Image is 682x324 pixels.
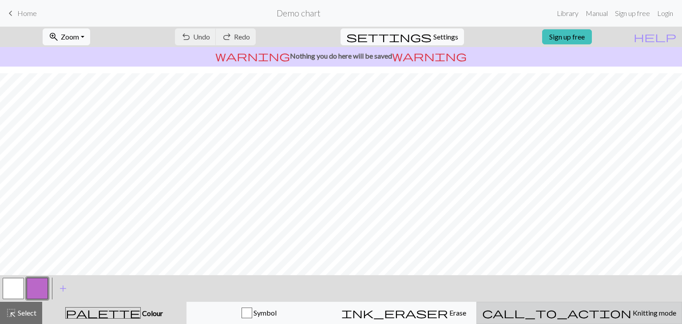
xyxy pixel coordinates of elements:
[476,302,682,324] button: Knitting mode
[654,4,677,22] a: Login
[331,302,476,324] button: Erase
[341,28,464,45] button: SettingsSettings
[634,31,676,43] span: help
[542,29,592,44] a: Sign up free
[61,32,79,41] span: Zoom
[6,307,16,319] span: highlight_alt
[58,282,68,295] span: add
[17,9,37,17] span: Home
[346,32,432,42] i: Settings
[252,308,277,317] span: Symbol
[43,28,90,45] button: Zoom
[631,308,676,317] span: Knitting mode
[611,4,654,22] a: Sign up free
[16,308,36,317] span: Select
[433,32,458,42] span: Settings
[66,307,140,319] span: palette
[215,50,290,62] span: warning
[42,302,186,324] button: Colour
[553,4,582,22] a: Library
[346,31,432,43] span: settings
[5,7,16,20] span: keyboard_arrow_left
[141,309,163,317] span: Colour
[5,6,37,21] a: Home
[582,4,611,22] a: Manual
[4,51,678,61] p: Nothing you do here will be saved
[48,31,59,43] span: zoom_in
[341,307,448,319] span: ink_eraser
[186,302,332,324] button: Symbol
[482,307,631,319] span: call_to_action
[448,308,466,317] span: Erase
[392,50,467,62] span: warning
[277,8,321,18] h2: Demo chart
